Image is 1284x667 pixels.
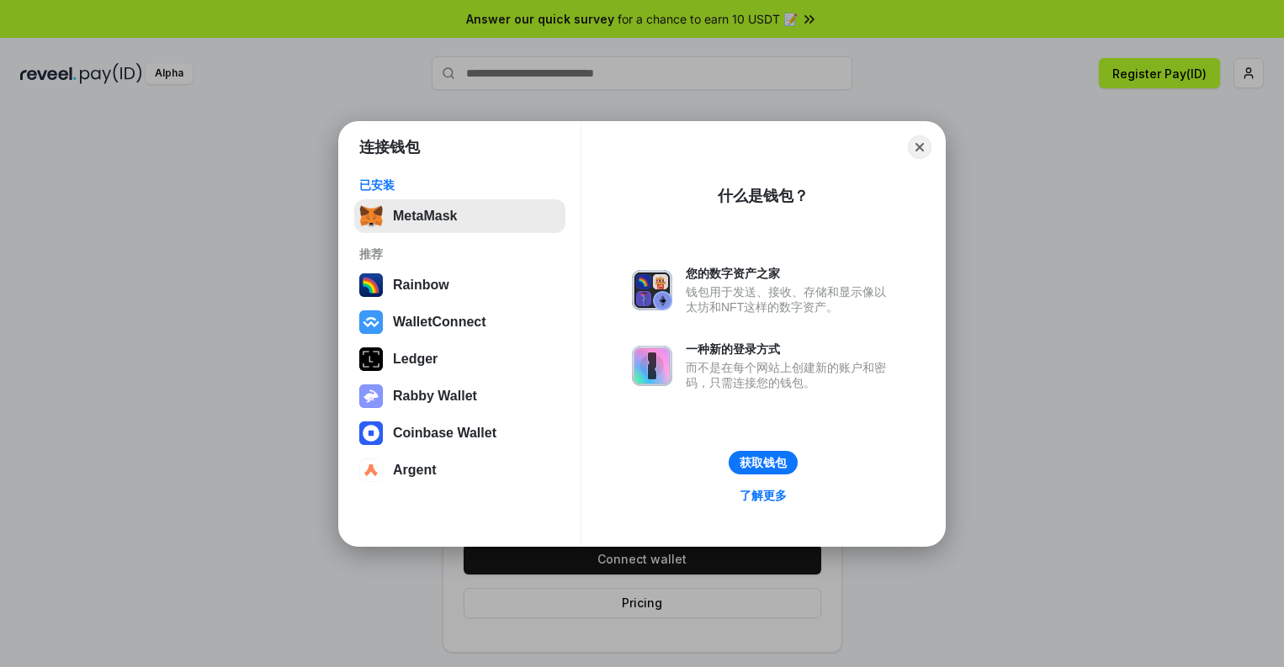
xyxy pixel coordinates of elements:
div: Ledger [393,352,438,367]
div: Argent [393,463,437,478]
button: MetaMask [354,199,565,233]
div: MetaMask [393,209,457,224]
div: 一种新的登录方式 [686,341,894,357]
div: Rainbow [393,278,449,293]
img: svg+xml,%3Csvg%20width%3D%22120%22%20height%3D%22120%22%20viewBox%3D%220%200%20120%20120%22%20fil... [359,273,383,297]
div: 已安装 [359,177,560,193]
button: Rabby Wallet [354,379,565,413]
button: Coinbase Wallet [354,416,565,450]
button: 获取钱包 [729,451,798,474]
button: Close [908,135,931,159]
img: svg+xml,%3Csvg%20xmlns%3D%22http%3A%2F%2Fwww.w3.org%2F2000%2Fsvg%22%20fill%3D%22none%22%20viewBox... [632,346,672,386]
img: svg+xml,%3Csvg%20xmlns%3D%22http%3A%2F%2Fwww.w3.org%2F2000%2Fsvg%22%20fill%3D%22none%22%20viewBox... [359,384,383,408]
div: 了解更多 [740,488,787,503]
button: Ledger [354,342,565,376]
button: Rainbow [354,268,565,302]
div: 您的数字资产之家 [686,266,894,281]
div: 钱包用于发送、接收、存储和显示像以太坊和NFT这样的数字资产。 [686,284,894,315]
div: 而不是在每个网站上创建新的账户和密码，只需连接您的钱包。 [686,360,894,390]
img: svg+xml,%3Csvg%20xmlns%3D%22http%3A%2F%2Fwww.w3.org%2F2000%2Fsvg%22%20width%3D%2228%22%20height%3... [359,347,383,371]
img: svg+xml,%3Csvg%20fill%3D%22none%22%20height%3D%2233%22%20viewBox%3D%220%200%2035%2033%22%20width%... [359,204,383,228]
div: Coinbase Wallet [393,426,496,441]
button: WalletConnect [354,305,565,339]
a: 了解更多 [730,484,797,506]
img: svg+xml,%3Csvg%20xmlns%3D%22http%3A%2F%2Fwww.w3.org%2F2000%2Fsvg%22%20fill%3D%22none%22%20viewBox... [632,270,672,310]
img: svg+xml,%3Csvg%20width%3D%2228%22%20height%3D%2228%22%20viewBox%3D%220%200%2028%2028%22%20fill%3D... [359,421,383,445]
button: Argent [354,453,565,487]
h1: 连接钱包 [359,137,420,157]
div: Rabby Wallet [393,389,477,404]
div: 什么是钱包？ [718,186,809,206]
img: svg+xml,%3Csvg%20width%3D%2228%22%20height%3D%2228%22%20viewBox%3D%220%200%2028%2028%22%20fill%3D... [359,458,383,482]
img: svg+xml,%3Csvg%20width%3D%2228%22%20height%3D%2228%22%20viewBox%3D%220%200%2028%2028%22%20fill%3D... [359,310,383,334]
div: WalletConnect [393,315,486,330]
div: 推荐 [359,246,560,262]
div: 获取钱包 [740,455,787,470]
